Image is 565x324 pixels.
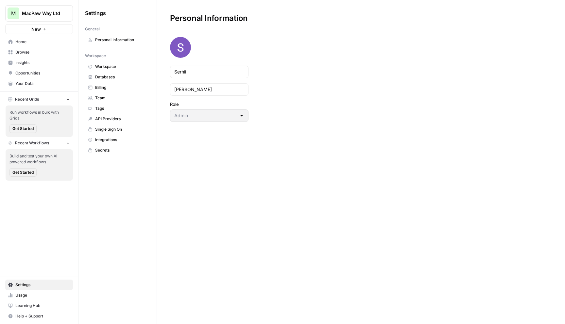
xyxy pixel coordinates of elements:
span: M [11,9,16,17]
a: Opportunities [5,68,73,78]
button: Get Started [9,124,37,133]
a: API Providers [85,114,150,124]
div: Personal Information [157,13,261,24]
span: Personal Information [95,37,147,43]
a: Workspace [85,61,150,72]
span: Settings [15,282,70,288]
span: Help + Support [15,313,70,319]
a: Learning Hub [5,300,73,311]
span: Team [95,95,147,101]
a: Insights [5,57,73,68]
span: General [85,26,100,32]
button: Recent Grids [5,94,73,104]
span: Settings [85,9,106,17]
span: Get Started [12,126,34,132]
span: Your Data [15,81,70,87]
span: Single Sign On [95,126,147,132]
button: Help + Support [5,311,73,321]
img: avatar [170,37,191,58]
span: Build and test your own AI powered workflows [9,153,69,165]
span: Browse [15,49,70,55]
a: Secrets [85,145,150,155]
span: Databases [95,74,147,80]
span: Workspace [95,64,147,70]
span: Recent Grids [15,96,39,102]
span: Learning Hub [15,303,70,309]
a: Single Sign On [85,124,150,135]
button: Workspace: MacPaw Way Ltd [5,5,73,22]
button: Recent Workflows [5,138,73,148]
span: Insights [15,60,70,66]
a: Usage [5,290,73,300]
button: Get Started [9,168,37,177]
span: Usage [15,292,70,298]
span: New [31,26,41,32]
span: Secrets [95,147,147,153]
a: Browse [5,47,73,57]
span: Recent Workflows [15,140,49,146]
span: Tags [95,105,147,111]
span: MacPaw Way Ltd [22,10,61,17]
label: Role [170,101,248,107]
a: Integrations [85,135,150,145]
a: Databases [85,72,150,82]
button: New [5,24,73,34]
a: Team [85,93,150,103]
span: Opportunities [15,70,70,76]
span: API Providers [95,116,147,122]
a: Billing [85,82,150,93]
span: Get Started [12,170,34,175]
a: Personal Information [85,35,150,45]
span: Run workflows in bulk with Grids [9,109,69,121]
a: Settings [5,280,73,290]
span: Integrations [95,137,147,143]
a: Home [5,37,73,47]
span: Billing [95,85,147,90]
span: Home [15,39,70,45]
span: Workspace [85,53,106,59]
a: Tags [85,103,150,114]
a: Your Data [5,78,73,89]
